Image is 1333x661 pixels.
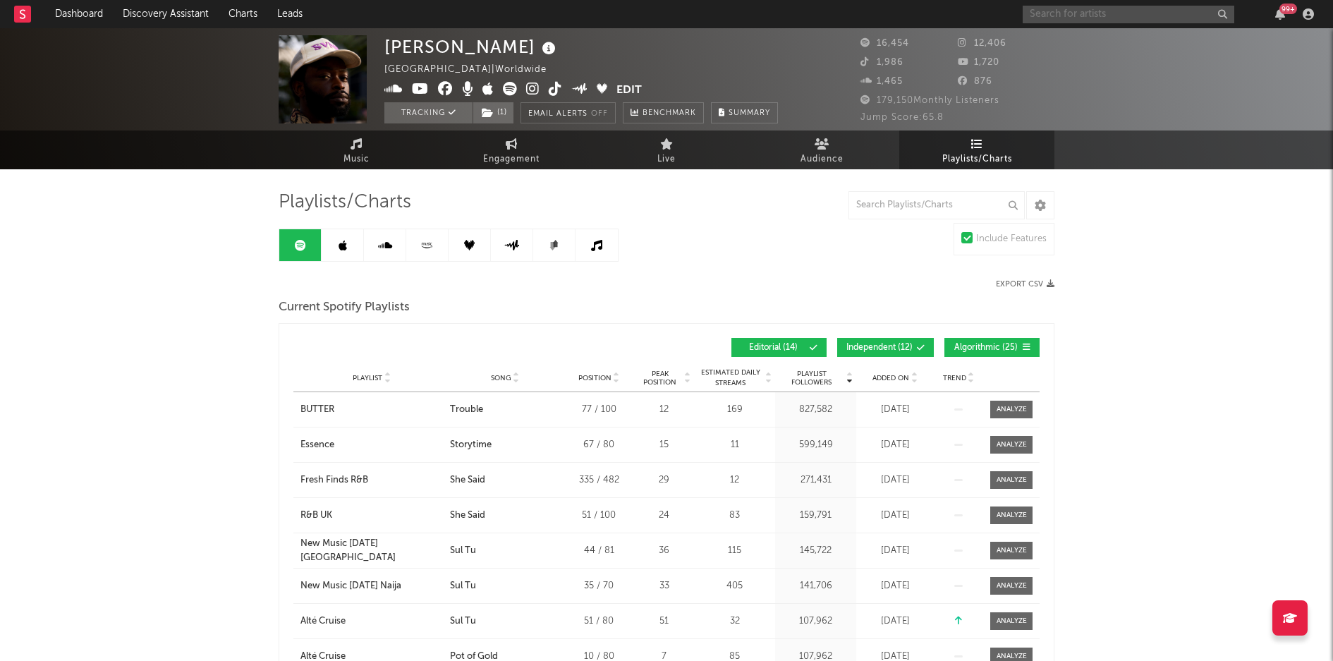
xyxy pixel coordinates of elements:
[976,231,1047,248] div: Include Features
[860,39,909,48] span: 16,454
[860,58,903,67] span: 1,986
[300,473,443,487] a: Fresh Finds R&B
[860,403,930,417] div: [DATE]
[589,131,744,169] a: Live
[698,473,772,487] div: 12
[848,191,1025,219] input: Search Playlists/Charts
[384,61,563,78] div: [GEOGRAPHIC_DATA] | Worldwide
[300,537,443,564] a: New Music [DATE] [GEOGRAPHIC_DATA]
[567,509,631,523] div: 51 / 100
[450,544,476,558] div: Sul Tu
[860,438,930,452] div: [DATE]
[300,403,334,417] div: BUTTER
[450,473,485,487] div: She Said
[343,151,370,168] span: Music
[567,614,631,629] div: 51 / 80
[300,579,443,593] a: New Music [DATE] Naija
[779,438,853,452] div: 599,149
[711,102,778,123] button: Summary
[958,39,1006,48] span: 12,406
[657,151,676,168] span: Live
[450,579,476,593] div: Sul Tu
[954,344,1018,352] span: Algorithmic ( 25 )
[698,509,772,523] div: 83
[860,77,903,86] span: 1,465
[698,614,772,629] div: 32
[616,82,642,99] button: Edit
[384,35,559,59] div: [PERSON_NAME]
[860,473,930,487] div: [DATE]
[1023,6,1234,23] input: Search for artists
[944,338,1040,357] button: Algorithmic(25)
[872,374,909,382] span: Added On
[473,102,514,123] span: ( 1 )
[1279,4,1297,14] div: 99 +
[779,544,853,558] div: 145,722
[958,58,999,67] span: 1,720
[300,438,334,452] div: Essence
[779,614,853,629] div: 107,962
[698,579,772,593] div: 405
[300,509,443,523] a: R&B UK
[860,579,930,593] div: [DATE]
[450,509,485,523] div: She Said
[300,509,332,523] div: R&B UK
[779,403,853,417] div: 827,582
[521,102,616,123] button: Email AlertsOff
[279,194,411,211] span: Playlists/Charts
[698,438,772,452] div: 11
[860,614,930,629] div: [DATE]
[698,544,772,558] div: 115
[300,614,443,629] a: Alté Cruise
[698,368,763,389] span: Estimated Daily Streams
[638,509,690,523] div: 24
[567,438,631,452] div: 67 / 80
[638,579,690,593] div: 33
[638,473,690,487] div: 29
[860,113,944,122] span: Jump Score: 65.8
[860,544,930,558] div: [DATE]
[943,374,966,382] span: Trend
[567,579,631,593] div: 35 / 70
[731,338,827,357] button: Editorial(14)
[300,438,443,452] a: Essence
[837,338,934,357] button: Independent(12)
[899,131,1054,169] a: Playlists/Charts
[450,614,476,629] div: Sul Tu
[846,344,913,352] span: Independent ( 12 )
[434,131,589,169] a: Engagement
[300,473,368,487] div: Fresh Finds R&B
[996,280,1054,289] button: Export CSV
[450,403,483,417] div: Trouble
[567,544,631,558] div: 44 / 81
[279,299,410,316] span: Current Spotify Playlists
[744,131,899,169] a: Audience
[638,438,690,452] div: 15
[729,109,770,117] span: Summary
[860,96,999,105] span: 179,150 Monthly Listeners
[779,473,853,487] div: 271,431
[567,473,631,487] div: 335 / 482
[483,151,540,168] span: Engagement
[578,374,611,382] span: Position
[801,151,844,168] span: Audience
[567,403,631,417] div: 77 / 100
[638,544,690,558] div: 36
[279,131,434,169] a: Music
[623,102,704,123] a: Benchmark
[300,614,346,629] div: Alté Cruise
[643,105,696,122] span: Benchmark
[698,403,772,417] div: 169
[384,102,473,123] button: Tracking
[638,614,690,629] div: 51
[638,370,682,387] span: Peak Position
[1275,8,1285,20] button: 99+
[300,403,443,417] a: BUTTER
[860,509,930,523] div: [DATE]
[958,77,992,86] span: 876
[473,102,513,123] button: (1)
[591,110,608,118] em: Off
[779,579,853,593] div: 141,706
[300,579,401,593] div: New Music [DATE] Naija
